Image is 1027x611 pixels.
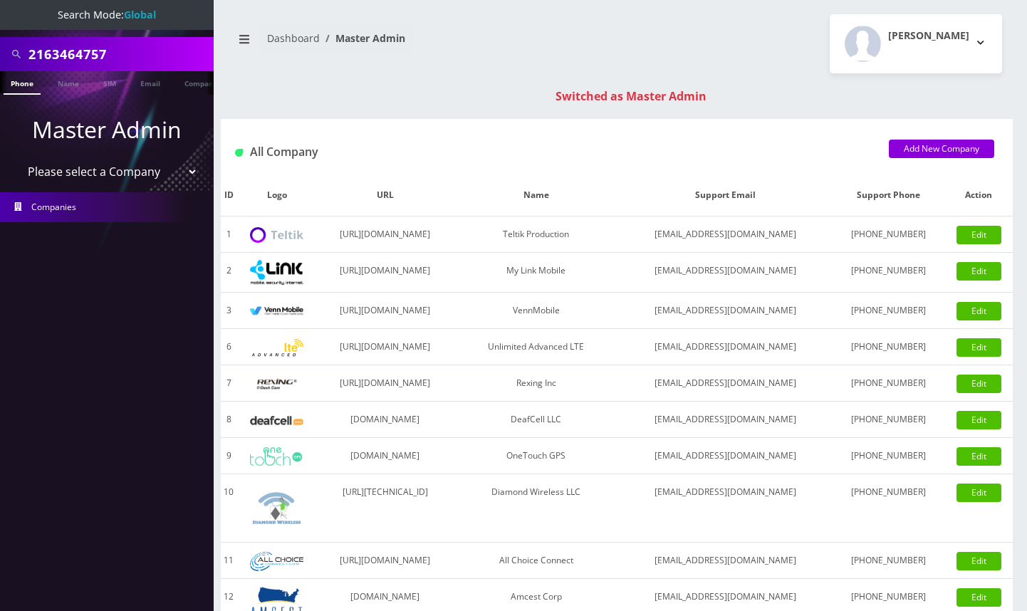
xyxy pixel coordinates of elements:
[96,71,123,93] a: SIM
[235,88,1027,105] div: Switched as Master Admin
[221,402,236,438] td: 8
[317,293,453,329] td: [URL][DOMAIN_NAME]
[221,438,236,474] td: 9
[956,447,1001,466] a: Edit
[833,174,945,216] th: Support Phone
[235,145,867,159] h1: All Company
[454,216,619,253] td: Teltik Production
[28,41,210,68] input: Search All Companies
[231,23,606,64] nav: breadcrumb
[317,402,453,438] td: [DOMAIN_NAME]
[619,174,833,216] th: Support Email
[454,402,619,438] td: DeafCell LLC
[124,8,156,21] strong: Global
[250,481,303,535] img: Diamond Wireless LLC
[317,253,453,293] td: [URL][DOMAIN_NAME]
[221,253,236,293] td: 2
[830,14,1002,73] button: [PERSON_NAME]
[833,216,945,253] td: [PHONE_NUMBER]
[833,543,945,579] td: [PHONE_NUMBER]
[619,365,833,402] td: [EMAIL_ADDRESS][DOMAIN_NAME]
[31,201,76,213] span: Companies
[51,71,86,93] a: Name
[833,293,945,329] td: [PHONE_NUMBER]
[250,416,303,425] img: DeafCell LLC
[833,329,945,365] td: [PHONE_NUMBER]
[945,174,1013,216] th: Action
[317,365,453,402] td: [URL][DOMAIN_NAME]
[619,329,833,365] td: [EMAIL_ADDRESS][DOMAIN_NAME]
[221,365,236,402] td: 7
[956,262,1001,281] a: Edit
[619,402,833,438] td: [EMAIL_ADDRESS][DOMAIN_NAME]
[454,253,619,293] td: My Link Mobile
[250,306,303,316] img: VennMobile
[317,543,453,579] td: [URL][DOMAIN_NAME]
[454,174,619,216] th: Name
[454,543,619,579] td: All Choice Connect
[221,543,236,579] td: 11
[454,474,619,543] td: Diamond Wireless LLC
[221,216,236,253] td: 1
[956,338,1001,357] a: Edit
[833,474,945,543] td: [PHONE_NUMBER]
[956,552,1001,570] a: Edit
[833,365,945,402] td: [PHONE_NUMBER]
[956,302,1001,320] a: Edit
[833,438,945,474] td: [PHONE_NUMBER]
[267,31,320,45] a: Dashboard
[177,71,225,93] a: Company
[250,447,303,466] img: OneTouch GPS
[833,402,945,438] td: [PHONE_NUMBER]
[619,216,833,253] td: [EMAIL_ADDRESS][DOMAIN_NAME]
[956,411,1001,429] a: Edit
[454,293,619,329] td: VennMobile
[454,438,619,474] td: OneTouch GPS
[133,71,167,93] a: Email
[4,71,41,95] a: Phone
[235,149,243,157] img: All Company
[454,365,619,402] td: Rexing Inc
[221,174,236,216] th: ID
[619,293,833,329] td: [EMAIL_ADDRESS][DOMAIN_NAME]
[221,293,236,329] td: 3
[250,227,303,244] img: Teltik Production
[317,438,453,474] td: [DOMAIN_NAME]
[619,474,833,543] td: [EMAIL_ADDRESS][DOMAIN_NAME]
[956,375,1001,393] a: Edit
[250,260,303,285] img: My Link Mobile
[956,588,1001,607] a: Edit
[833,253,945,293] td: [PHONE_NUMBER]
[250,552,303,571] img: All Choice Connect
[454,329,619,365] td: Unlimited Advanced LTE
[317,329,453,365] td: [URL][DOMAIN_NAME]
[250,377,303,391] img: Rexing Inc
[250,339,303,357] img: Unlimited Advanced LTE
[956,484,1001,502] a: Edit
[889,140,994,158] a: Add New Company
[320,31,405,46] li: Master Admin
[236,174,317,216] th: Logo
[619,543,833,579] td: [EMAIL_ADDRESS][DOMAIN_NAME]
[221,329,236,365] td: 6
[221,474,236,543] td: 10
[888,30,969,42] h2: [PERSON_NAME]
[317,216,453,253] td: [URL][DOMAIN_NAME]
[619,438,833,474] td: [EMAIL_ADDRESS][DOMAIN_NAME]
[317,174,453,216] th: URL
[956,226,1001,244] a: Edit
[317,474,453,543] td: [URL][TECHNICAL_ID]
[619,253,833,293] td: [EMAIL_ADDRESS][DOMAIN_NAME]
[58,8,156,21] span: Search Mode:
